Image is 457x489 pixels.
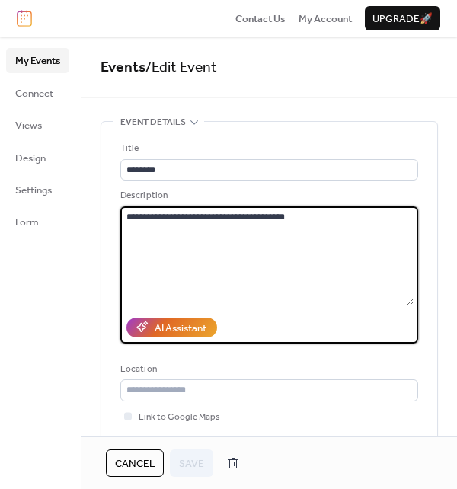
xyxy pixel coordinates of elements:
[126,318,217,337] button: AI Assistant
[15,151,46,166] span: Design
[6,81,69,105] a: Connect
[15,118,42,133] span: Views
[17,10,32,27] img: logo
[139,410,220,425] span: Link to Google Maps
[6,177,69,202] a: Settings
[235,11,286,26] a: Contact Us
[120,141,415,156] div: Title
[15,86,53,101] span: Connect
[145,53,217,81] span: / Edit Event
[6,145,69,170] a: Design
[101,53,145,81] a: Events
[15,183,52,198] span: Settings
[15,215,39,230] span: Form
[372,11,433,27] span: Upgrade 🚀
[299,11,352,26] a: My Account
[6,209,69,234] a: Form
[120,188,415,203] div: Description
[155,321,206,336] div: AI Assistant
[6,48,69,72] a: My Events
[365,6,440,30] button: Upgrade🚀
[120,115,186,130] span: Event details
[115,456,155,471] span: Cancel
[15,53,60,69] span: My Events
[6,113,69,137] a: Views
[106,449,164,477] button: Cancel
[120,362,415,377] div: Location
[299,11,352,27] span: My Account
[235,11,286,27] span: Contact Us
